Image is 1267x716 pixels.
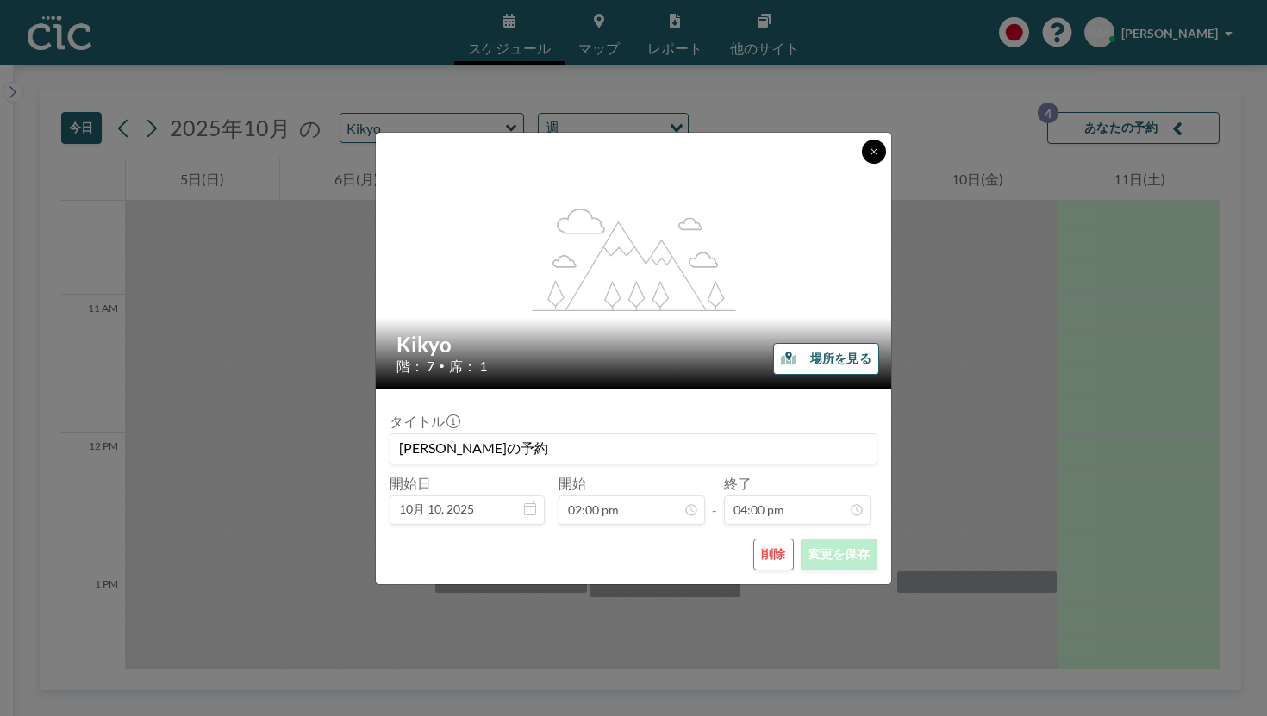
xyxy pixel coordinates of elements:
[712,481,717,519] span: -
[439,359,445,372] span: •
[390,434,877,464] input: (タイトルなし)
[724,475,752,492] label: 終了
[396,332,872,358] h2: Kikyo
[533,207,736,310] g: flex-grow: 1.2;
[449,358,487,375] span: 席： 1
[753,539,794,570] button: 削除
[396,358,434,375] span: 階： 7
[390,413,459,430] label: タイトル
[559,475,586,492] label: 開始
[801,539,877,570] button: 変更を保存
[390,475,431,492] label: 開始日
[773,343,879,375] button: 場所を見る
